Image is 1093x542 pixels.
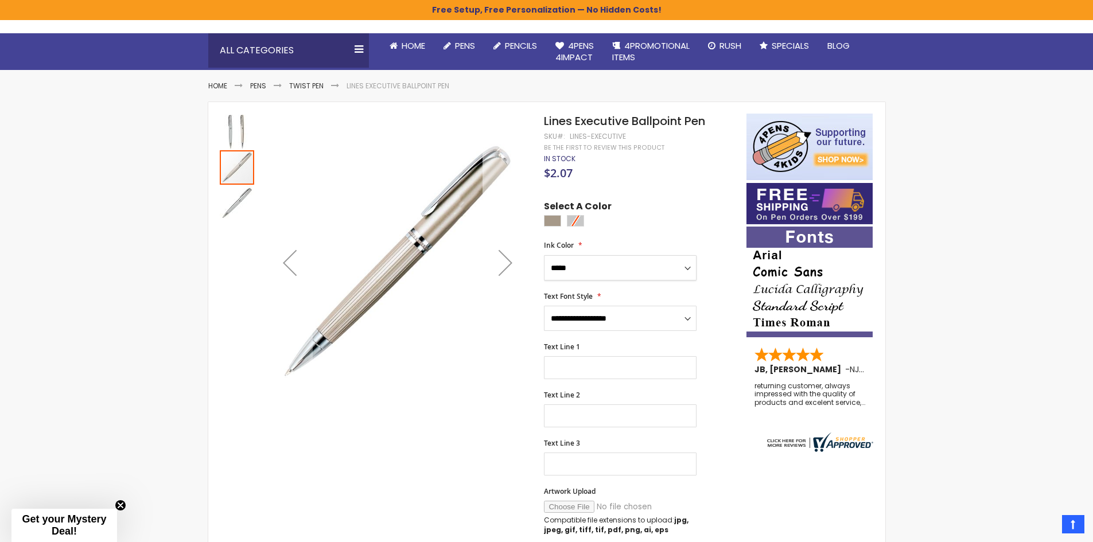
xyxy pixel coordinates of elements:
[612,40,690,63] span: 4PROMOTIONAL ITEMS
[746,114,873,180] img: 4pens 4 kids
[544,143,664,152] a: Be the first to review this product
[544,438,580,448] span: Text Line 3
[484,33,546,59] a: Pencils
[544,215,561,227] div: Nickel
[267,114,313,411] div: Previous
[220,149,255,185] div: Lines Executive Ballpoint Pen
[746,227,873,337] img: font-personalization-examples
[208,81,227,91] a: Home
[818,33,859,59] a: Blog
[250,81,266,91] a: Pens
[402,40,425,52] span: Home
[699,33,750,59] a: Rush
[544,240,574,250] span: Ink Color
[764,432,873,452] img: 4pens.com widget logo
[220,186,254,220] img: Lines Executive Ballpoint Pen
[750,33,818,59] a: Specials
[380,33,434,59] a: Home
[220,185,254,220] div: Lines Executive Ballpoint Pen
[764,444,873,454] a: 4pens.com certificate URL
[544,154,575,163] span: In stock
[455,40,475,52] span: Pens
[544,113,705,129] span: Lines Executive Ballpoint Pen
[827,40,850,52] span: Blog
[266,130,528,392] img: Lines Executive Ballpoint Pen
[208,33,369,68] div: All Categories
[603,33,699,71] a: 4PROMOTIONALITEMS
[220,115,254,149] img: Lines Executive Ballpoint Pen
[115,500,126,511] button: Close teaser
[544,154,575,163] div: Availability
[544,131,565,141] strong: SKU
[434,33,484,59] a: Pens
[22,513,106,537] span: Get your Mystery Deal!
[505,40,537,52] span: Pencils
[544,165,573,181] span: $2.07
[754,364,845,375] span: JB, [PERSON_NAME]
[289,81,324,91] a: Twist Pen
[754,382,866,407] div: returning customer, always impressed with the quality of products and excelent service, will retu...
[746,183,873,224] img: Free shipping on orders over $199
[850,364,864,375] span: NJ
[546,33,603,71] a: 4Pens4impact
[11,509,117,542] div: Get your Mystery Deal!Close teaser
[555,40,594,63] span: 4Pens 4impact
[544,515,689,534] strong: jpg, jpeg, gif, tiff, tif, pdf, png, ai, eps
[544,291,593,301] span: Text Font Style
[570,132,626,141] div: Lines-Executive
[483,114,528,411] div: Next
[220,114,255,149] div: Lines Executive Ballpoint Pen
[845,364,945,375] span: - ,
[544,342,580,352] span: Text Line 1
[347,81,449,91] li: Lines Executive Ballpoint Pen
[544,516,697,534] p: Compatible file extensions to upload:
[719,40,741,52] span: Rush
[998,511,1093,542] iframe: Google Отзывы клиентов
[544,486,596,496] span: Artwork Upload
[772,40,809,52] span: Specials
[544,390,580,400] span: Text Line 2
[544,200,612,216] span: Select A Color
